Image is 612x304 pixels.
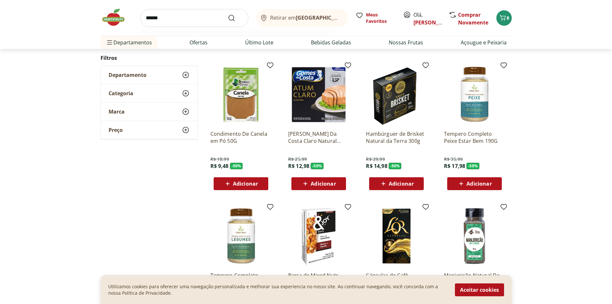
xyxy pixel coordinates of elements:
[366,206,427,267] img: Cápsulas de Café Expresso Guatemala L'OR 52g
[507,15,509,21] span: 8
[366,272,427,286] a: Cápsulas de Café Expresso Guatemala L'OR 52g
[101,8,133,27] img: Hortifruti
[288,64,349,125] img: Atum Gomes Da Costa Claro Natural 170G
[444,162,465,170] span: R$ 17,98
[366,130,427,144] a: Hambúrguer de Brisket Natural da Terra 300g
[311,163,324,169] span: - 50 %
[447,177,502,190] button: Adicionar
[444,156,463,162] span: R$ 35,99
[444,64,505,125] img: Tempero Completo Peixe Estar Bem 190G
[101,51,198,64] h2: Filtros
[210,206,271,267] img: Tempero Completo Legumes Estar Bem 190G
[101,103,197,121] button: Marca
[106,35,113,50] button: Menu
[366,12,395,24] span: Meus Favoritos
[210,272,271,286] a: Tempero Completo Legumes Estar Bem 190G
[210,64,271,125] img: Condimento De Canela em Pó 50G
[296,14,404,21] b: [GEOGRAPHIC_DATA]/[GEOGRAPHIC_DATA]
[455,283,504,296] button: Aceitar cookies
[109,108,125,115] span: Marca
[288,272,349,286] a: Barra de Mixed Nuts Nozes & Canela Agtal 60g
[413,11,442,26] span: Olá,
[366,156,385,162] span: R$ 29,99
[108,283,447,296] p: Utilizamos cookies para oferecer uma navegação personalizada e melhorar sua experiencia no nosso ...
[288,130,349,144] a: [PERSON_NAME] Da Costa Claro Natural 170G
[106,35,152,50] span: Departamentos
[291,177,346,190] button: Adicionar
[461,39,507,46] a: Açougue e Peixaria
[444,206,505,267] img: Manjericão Natural Da Terra 30g
[311,181,336,186] span: Adicionar
[101,84,197,102] button: Categoria
[496,10,512,26] button: Carrinho
[366,162,387,170] span: R$ 14,98
[458,11,488,26] a: Comprar Novamente
[214,177,268,190] button: Adicionar
[366,64,427,125] img: Hambúrguer de Brisket Natural da Terra 300g
[233,181,258,186] span: Adicionar
[228,14,243,22] button: Submit Search
[210,130,271,144] a: Condimento De Canela em Pó 50G
[389,163,402,169] span: - 50 %
[109,127,123,133] span: Preço
[444,130,505,144] a: Tempero Completo Peixe Estar Bem 190G
[389,181,414,186] span: Adicionar
[230,163,243,169] span: - 50 %
[369,177,424,190] button: Adicionar
[190,39,208,46] a: Ofertas
[288,206,349,267] img: Barra de Mixed Nuts Nozes & Canela Agtal 60g
[413,19,455,26] a: [PERSON_NAME]
[109,90,133,97] span: Categoria
[245,39,273,46] a: Último Lote
[256,9,348,27] button: Retirar em[GEOGRAPHIC_DATA]/[GEOGRAPHIC_DATA]
[389,39,423,46] a: Nossas Frutas
[109,72,146,78] span: Departamento
[444,272,505,286] a: Manjericão Natural Da Terra 30g
[288,156,307,162] span: R$ 25,99
[210,162,229,170] span: R$ 9,48
[270,15,341,21] span: Retirar em
[101,121,197,139] button: Preço
[288,162,309,170] span: R$ 12,98
[466,163,479,169] span: - 50 %
[466,181,492,186] span: Adicionar
[140,9,248,27] input: search
[311,39,351,46] a: Bebidas Geladas
[101,66,197,84] button: Departamento
[356,12,395,24] a: Meus Favoritos
[210,156,229,162] span: R$ 18,99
